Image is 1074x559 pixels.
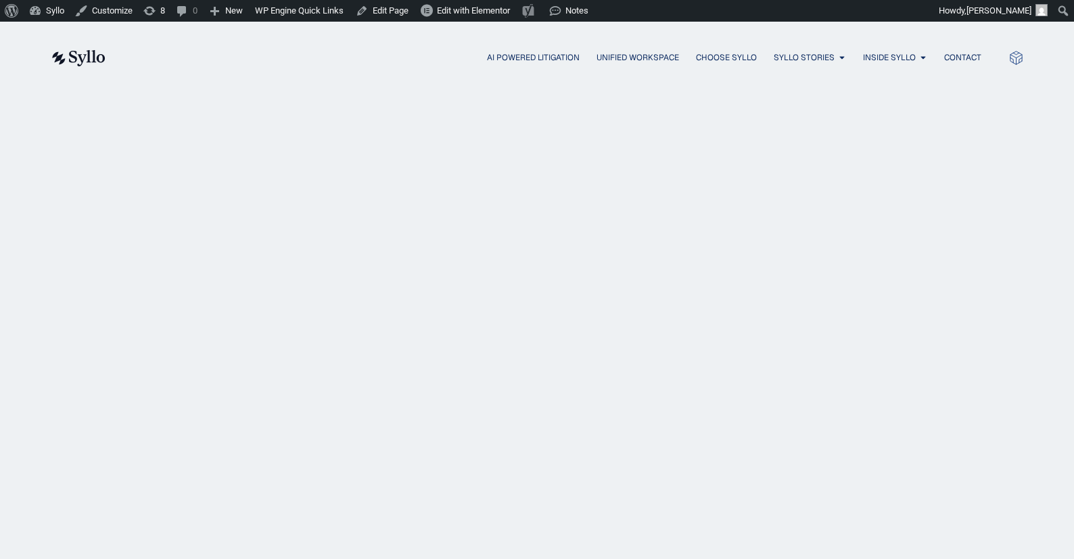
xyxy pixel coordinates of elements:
img: syllo [50,50,106,66]
a: Syllo Stories [774,51,835,64]
a: Unified Workspace [597,51,679,64]
a: Inside Syllo [863,51,916,64]
a: Choose Syllo [696,51,757,64]
span: [PERSON_NAME] [966,5,1031,16]
nav: Menu [133,51,981,64]
a: AI Powered Litigation [487,51,580,64]
div: Menu Toggle [133,51,981,64]
span: Edit with Elementor [437,5,510,16]
a: Contact [944,51,981,64]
